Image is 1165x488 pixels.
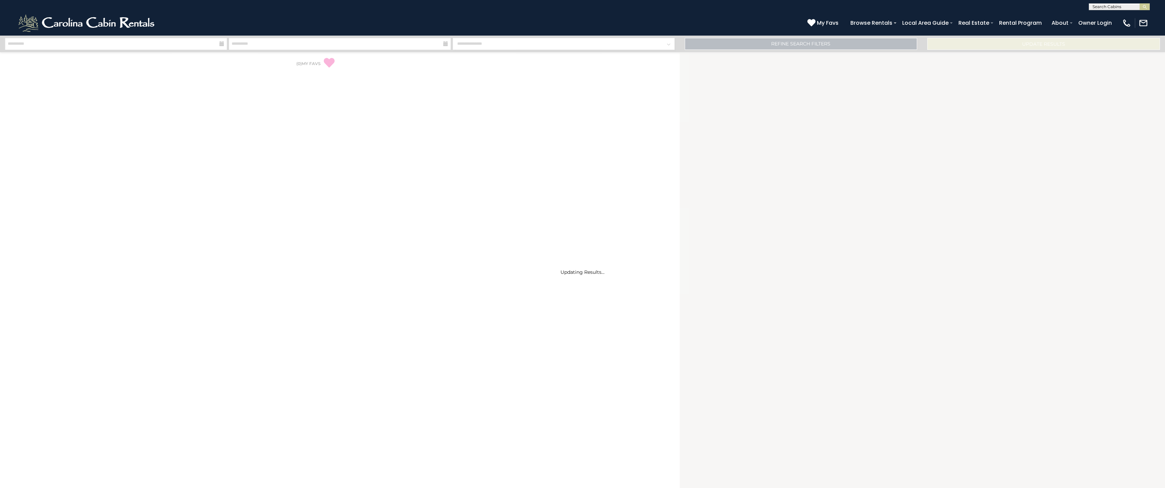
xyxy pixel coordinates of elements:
[847,17,896,29] a: Browse Rentals
[899,17,952,29] a: Local Area Guide
[1075,17,1115,29] a: Owner Login
[1122,18,1131,28] img: phone-regular-white.png
[807,19,840,27] a: My Favs
[17,13,157,33] img: White-1-2.png
[817,19,839,27] span: My Favs
[1139,18,1148,28] img: mail-regular-white.png
[955,17,993,29] a: Real Estate
[996,17,1045,29] a: Rental Program
[1048,17,1072,29] a: About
